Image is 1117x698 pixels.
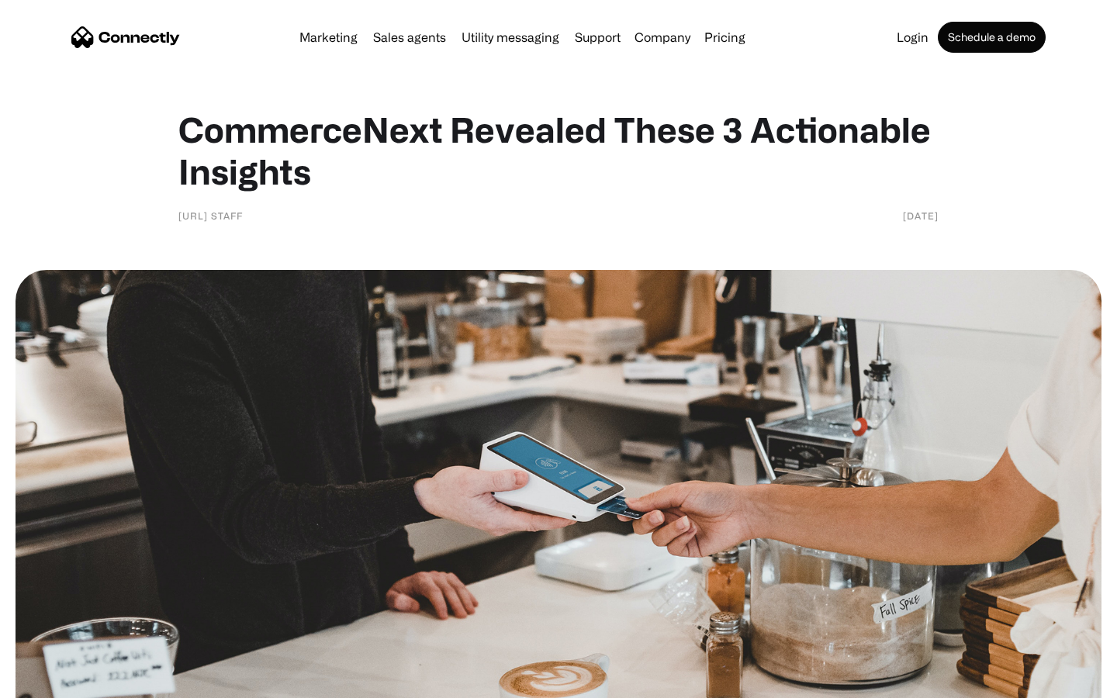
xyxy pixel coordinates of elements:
[903,208,939,223] div: [DATE]
[178,208,243,223] div: [URL] Staff
[31,671,93,693] ul: Language list
[293,31,364,43] a: Marketing
[178,109,939,192] h1: CommerceNext Revealed These 3 Actionable Insights
[16,671,93,693] aside: Language selected: English
[630,26,695,48] div: Company
[367,31,452,43] a: Sales agents
[938,22,1046,53] a: Schedule a demo
[569,31,627,43] a: Support
[635,26,690,48] div: Company
[71,26,180,49] a: home
[698,31,752,43] a: Pricing
[890,31,935,43] a: Login
[455,31,565,43] a: Utility messaging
